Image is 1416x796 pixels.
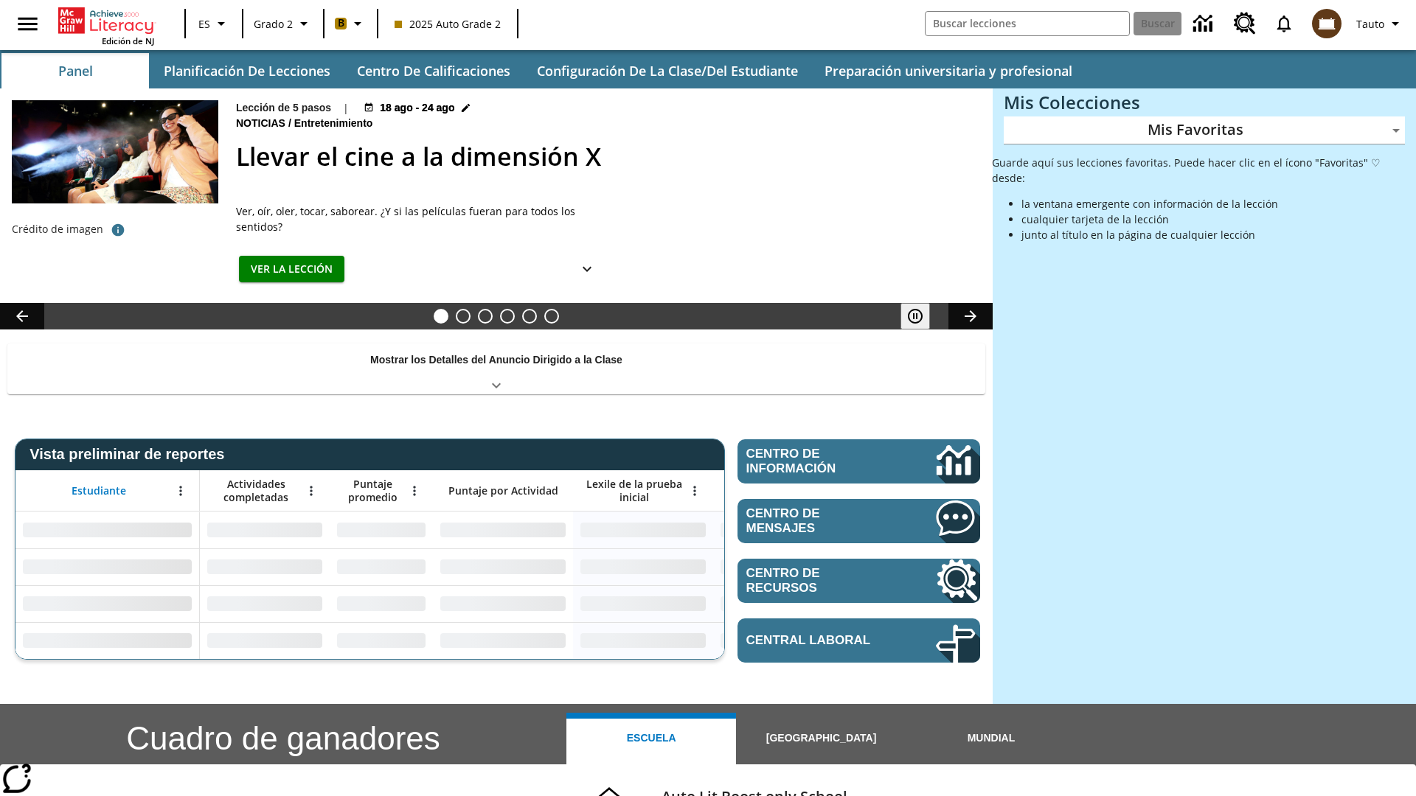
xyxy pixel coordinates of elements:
button: Abrir menú [403,480,426,502]
button: Diapositiva 4 ¿Los autos del futuro? [500,309,515,324]
a: Centro de información [737,439,980,483]
button: 18 ago - 24 ago Elegir fechas [361,100,473,116]
button: Boost El color de la clase es anaranjado claro. Cambiar el color de la clase. [329,10,372,37]
button: Ver más [572,256,602,283]
span: Edición de NJ [102,35,154,46]
span: Actividades completadas [207,478,305,504]
span: Vista preliminar de reportes [29,446,232,463]
button: Ver la lección [239,256,344,283]
button: Diapositiva 2 ¿Lo quieres con papas fritas? [456,309,471,324]
button: Configuración de la clase/del estudiante [525,53,810,88]
button: Diapositiva 5 ¿Cuál es la gran idea? [522,309,537,324]
div: Sin datos, [200,512,330,548]
img: El panel situado frente a los asientos rocía con agua nebulizada al feliz público en un cine equi... [12,100,218,203]
a: Centro de recursos, Se abrirá en una pestaña nueva. [1225,4,1265,43]
button: Grado: Grado 2, Elige un grado [248,10,319,37]
span: Lexile de la prueba inicial [580,478,688,504]
div: Sin datos, [200,548,330,585]
p: Crédito de imagen [12,222,103,237]
button: Abrir el menú lateral [6,2,49,46]
div: Sin datos, [200,622,330,659]
button: Crédito de foto: The Asahi Shimbun vía Getty Images [103,217,133,243]
div: Sin datos, [713,622,853,659]
button: Panel [1,53,149,88]
h3: Mis Colecciones [1004,92,1405,113]
span: Entretenimiento [294,116,376,132]
span: 2025 Auto Grade 2 [395,16,501,32]
button: Abrir menú [300,480,322,502]
a: Centro de mensajes [737,499,980,543]
span: Centro de recursos [746,566,892,596]
span: / [288,117,291,129]
a: Central laboral [737,618,980,663]
img: avatar image [1312,9,1342,38]
div: Sin datos, [713,512,853,548]
span: Grado 2 [254,16,293,32]
li: junto al título en la página de cualquier lección [1021,227,1405,242]
p: Mostrar los Detalles del Anuncio Dirigido a la Clase [370,352,622,368]
button: Abrir menú [684,480,706,502]
li: la ventana emergente con información de la lección [1021,196,1405,212]
span: Puntaje por Actividad [448,484,558,497]
button: Preparación universitaria y profesional [813,53,1084,88]
input: Buscar campo [926,12,1129,35]
p: Lección de 5 pasos [236,100,331,116]
div: Mostrar los Detalles del Anuncio Dirigido a la Clase [7,343,985,394]
a: Portada [58,6,154,35]
span: 18 ago - 24 ago [380,100,454,116]
div: Sin datos, [330,512,433,548]
button: Diapositiva 1 Llevar el cine a la dimensión X [434,309,448,324]
span: Puntaje promedio [337,478,408,504]
a: Centro de recursos, Se abrirá en una pestaña nueva. [737,559,980,603]
span: Central laboral [746,633,892,648]
div: Sin datos, [200,585,330,622]
span: ES [198,16,210,32]
p: Guarde aquí sus lecciones favoritas. Puede hacer clic en el ícono "Favoritas" ♡ desde: [992,155,1405,186]
div: Sin datos, [713,548,853,585]
button: Pausar [900,303,930,329]
span: Tauto [1356,16,1384,32]
button: Mundial [906,713,1076,764]
div: Pausar [900,303,945,329]
span: | [343,100,349,116]
span: Centro de mensajes [746,506,892,536]
div: Mis Favoritas [1004,116,1405,144]
button: Planificación de lecciones [152,53,342,88]
li: cualquier tarjeta de la lección [1021,212,1405,227]
div: Sin datos, [330,622,433,659]
h2: Llevar el cine a la dimensión X [236,138,975,175]
button: Abrir menú [170,480,192,502]
button: Centro de calificaciones [345,53,522,88]
div: Sin datos, [330,585,433,622]
button: Perfil/Configuración [1350,10,1410,37]
button: Diapositiva 3 Modas que pasaron de moda [478,309,493,324]
a: Centro de información [1184,4,1225,44]
button: Diapositiva 6 Una idea, mucho trabajo [544,309,559,324]
button: Carrusel de lecciones, seguir [948,303,993,329]
div: Portada [58,4,154,46]
button: Lenguaje: ES, Selecciona un idioma [190,10,237,37]
span: B [338,14,344,32]
span: Estudiante [72,484,126,497]
span: Centro de información [746,447,886,476]
div: Sin datos, [713,585,853,622]
div: Ver, oír, oler, tocar, saborear. ¿Y si las películas fueran para todos los sentidos? [236,203,605,234]
button: Escoja un nuevo avatar [1303,4,1350,43]
button: [GEOGRAPHIC_DATA] [736,713,906,764]
div: Sin datos, [330,548,433,585]
button: Escuela [566,713,736,764]
a: Notificaciones [1265,4,1303,43]
span: Noticias [236,116,288,132]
